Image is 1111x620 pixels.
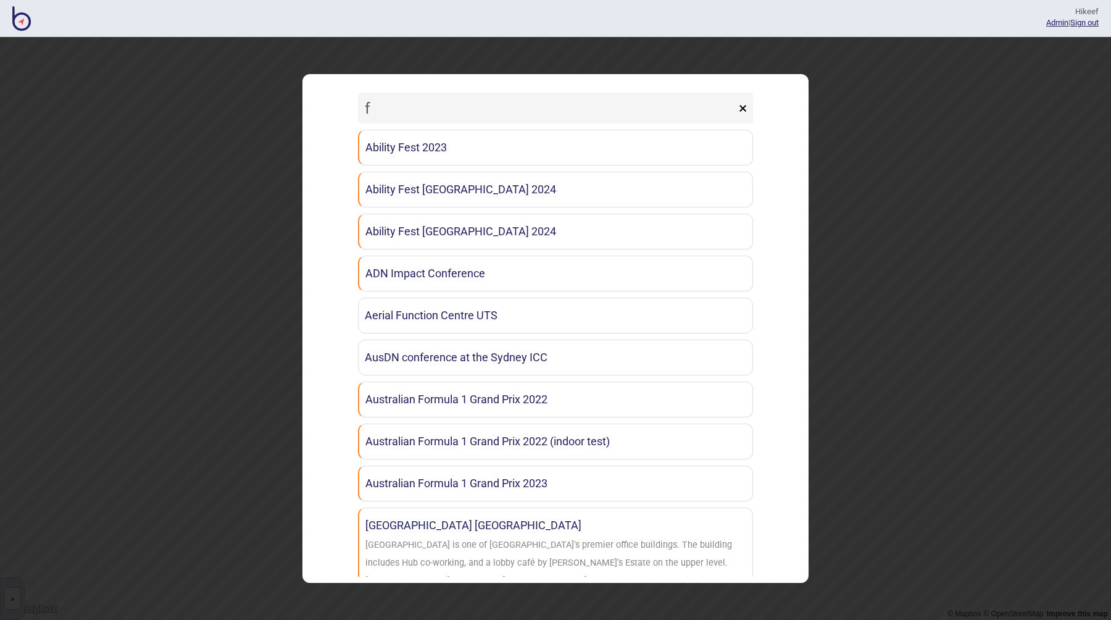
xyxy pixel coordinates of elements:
[358,424,753,459] a: Australian Formula 1 Grand Prix 2022 (indoor test)
[358,130,753,165] a: Ability Fest 2023
[365,537,746,608] div: Brookfield Place lobby is one of Sydney’s premier office buildings. The building includes Hub co-...
[1046,18,1068,27] a: Admin
[1046,6,1099,17] div: Hi keef
[358,508,753,614] a: [GEOGRAPHIC_DATA] [GEOGRAPHIC_DATA][GEOGRAPHIC_DATA] is one of [GEOGRAPHIC_DATA]’s premier office...
[358,214,753,249] a: Ability Fest [GEOGRAPHIC_DATA] 2024
[358,93,736,124] input: Search locations by tag + name
[358,256,753,291] a: ADN Impact Conference
[358,340,753,375] a: AusDN conference at the Sydney ICC
[1046,18,1070,27] span: |
[733,93,753,124] button: ×
[1070,18,1099,27] button: Sign out
[358,172,753,207] a: Ability Fest [GEOGRAPHIC_DATA] 2024
[12,6,31,31] img: BindiMaps CMS
[358,382,753,417] a: Australian Formula 1 Grand Prix 2022
[358,466,753,501] a: Australian Formula 1 Grand Prix 2023
[358,298,753,333] a: Aerial Function Centre UTS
